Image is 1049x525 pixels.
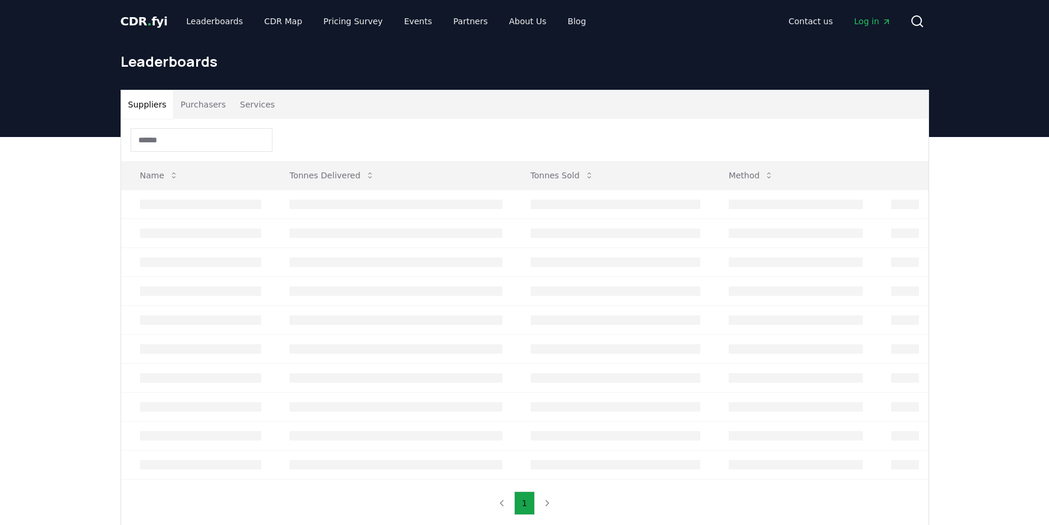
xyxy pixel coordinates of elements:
h1: Leaderboards [121,52,929,71]
button: Suppliers [121,90,174,119]
button: Services [233,90,282,119]
a: Contact us [779,11,842,32]
a: Blog [558,11,596,32]
a: Events [395,11,441,32]
button: Method [719,164,784,187]
a: CDR.fyi [121,13,168,30]
button: 1 [514,491,535,515]
a: Partners [444,11,497,32]
a: About Us [499,11,556,32]
nav: Main [177,11,595,32]
a: Leaderboards [177,11,252,32]
button: Name [131,164,188,187]
span: CDR fyi [121,14,168,28]
span: Log in [854,15,891,27]
a: Pricing Survey [314,11,392,32]
span: . [147,14,151,28]
nav: Main [779,11,900,32]
a: Log in [845,11,900,32]
button: Tonnes Delivered [280,164,384,187]
button: Purchasers [173,90,233,119]
button: Tonnes Sold [521,164,603,187]
a: CDR Map [255,11,311,32]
